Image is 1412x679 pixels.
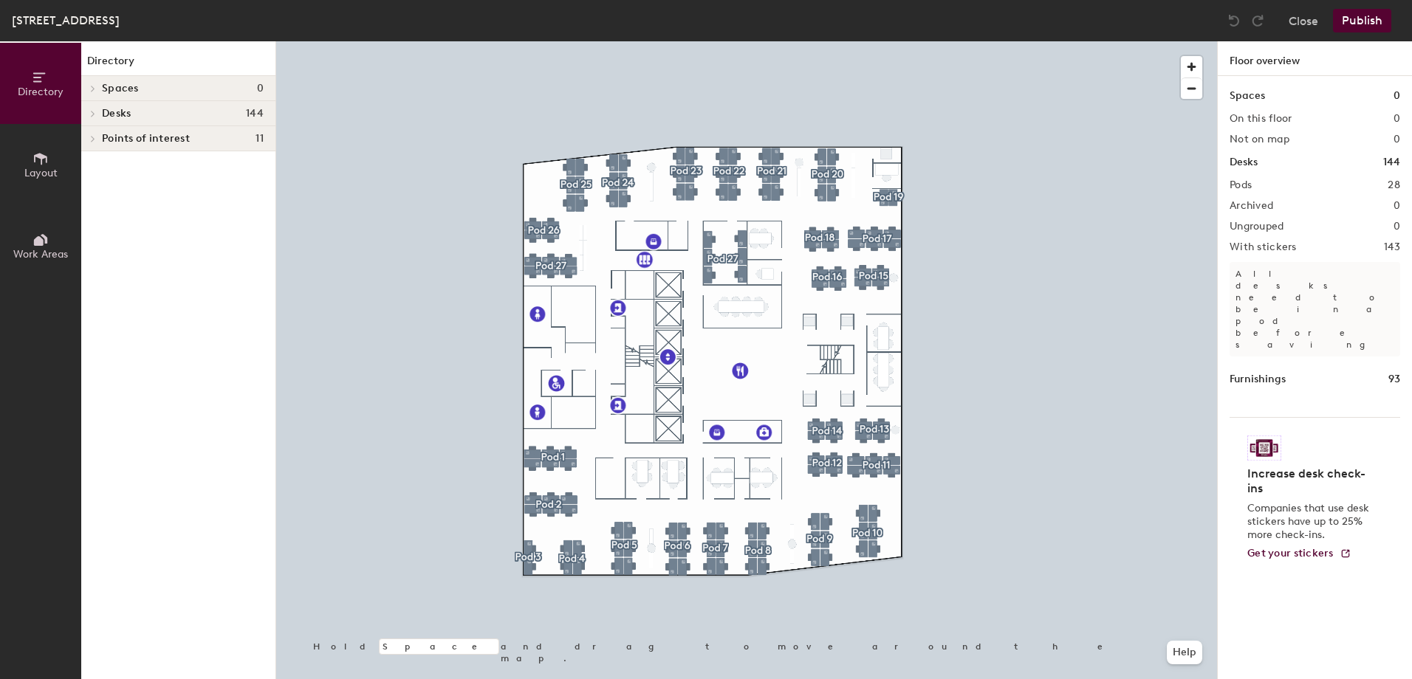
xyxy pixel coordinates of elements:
p: Companies that use desk stickers have up to 25% more check-ins. [1247,502,1374,542]
h2: Ungrouped [1230,221,1284,232]
h2: Pods [1230,179,1252,191]
h2: Archived [1230,200,1273,212]
h1: 144 [1383,154,1400,170]
h2: 28 [1388,179,1400,191]
h2: 0 [1394,113,1400,125]
h1: Floor overview [1218,41,1412,76]
h2: Not on map [1230,134,1289,145]
button: Help [1167,641,1202,664]
h1: Desks [1230,154,1258,170]
span: 144 [246,108,264,120]
a: Get your stickers [1247,548,1351,560]
h2: With stickers [1230,241,1297,253]
h4: Increase desk check-ins [1247,466,1374,496]
img: Redo [1250,13,1265,28]
span: Directory [18,86,64,98]
div: [STREET_ADDRESS] [12,11,120,30]
h1: 93 [1388,371,1400,387]
button: Close [1289,9,1318,32]
span: Work Areas [13,248,68,261]
button: Publish [1333,9,1391,32]
img: Undo [1227,13,1241,28]
span: 0 [257,83,264,94]
span: Points of interest [102,133,190,145]
span: Desks [102,108,131,120]
h2: On this floor [1230,113,1292,125]
h2: 0 [1394,221,1400,232]
img: Sticker logo [1247,435,1281,461]
h2: 143 [1384,241,1400,253]
h2: 0 [1394,200,1400,212]
h1: Spaces [1230,88,1265,104]
span: 11 [256,133,264,145]
span: Get your stickers [1247,547,1334,559]
span: Spaces [102,83,139,94]
h1: 0 [1394,88,1400,104]
span: Layout [24,167,58,179]
h1: Directory [81,53,275,76]
h1: Furnishings [1230,371,1286,387]
p: All desks need to be in a pod before saving [1230,262,1400,356]
h2: 0 [1394,134,1400,145]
